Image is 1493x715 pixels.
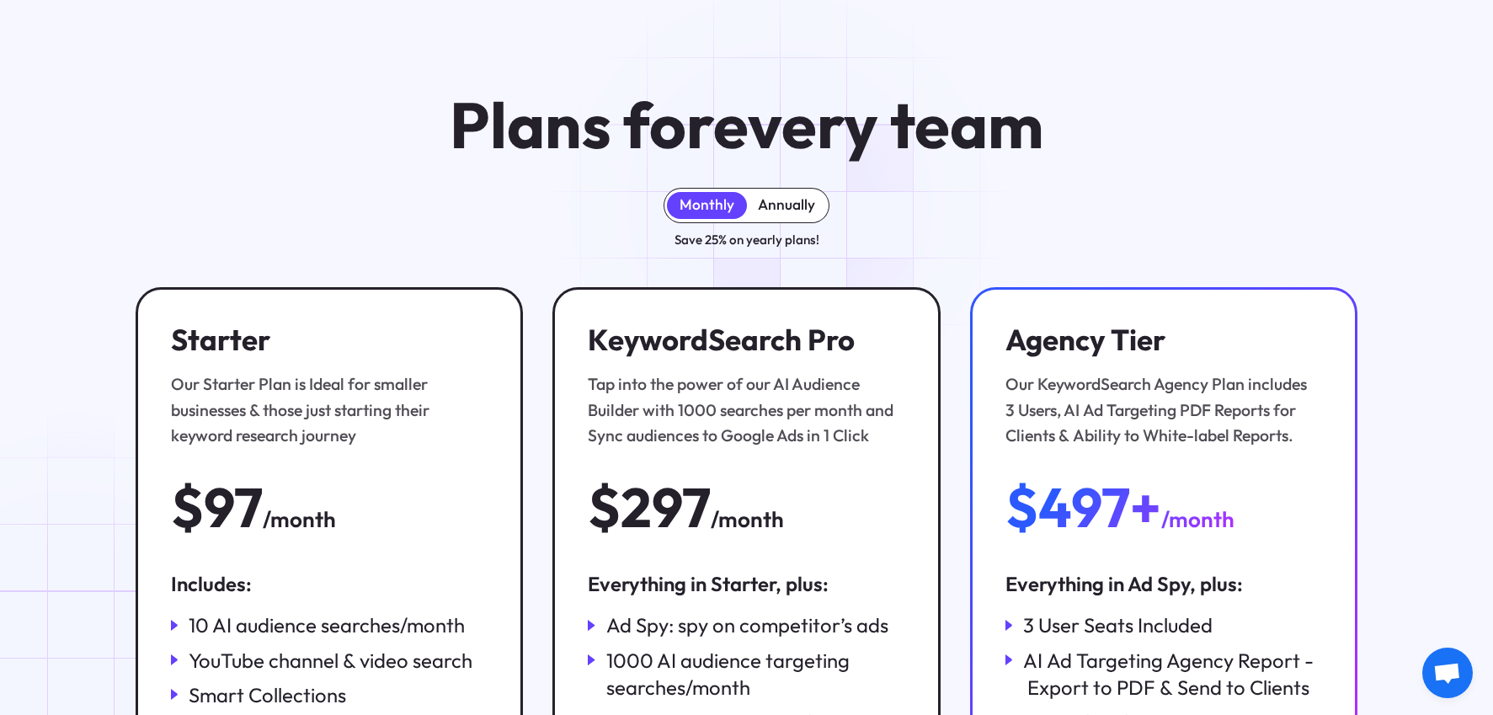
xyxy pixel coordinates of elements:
[758,196,815,215] div: Annually
[588,478,711,536] div: $297
[263,503,336,537] div: /month
[606,611,888,639] div: Ad Spy: spy on competitor’s ads
[171,323,478,357] h3: Starter
[675,230,819,250] div: Save 25% on yearly plans!
[171,371,478,449] div: Our Starter Plan is Ideal for smaller businesses & those just starting their keyword research jou...
[588,371,895,449] div: Tap into the power of our AI Audience Builder with 1000 searches per month and Sync audiences to ...
[588,323,895,357] h3: KeywordSearch Pro
[171,570,488,598] div: Includes:
[171,478,263,536] div: $97
[189,681,346,709] div: Smart Collections
[1023,611,1213,639] div: 3 User Seats Included
[1161,503,1234,537] div: /month
[189,611,465,639] div: 10 AI audience searches/month
[711,503,784,537] div: /month
[606,647,905,702] div: 1000 AI audience targeting searches/month
[1023,647,1322,702] div: AI Ad Targeting Agency Report - Export to PDF & Send to Clients
[189,647,472,675] div: YouTube channel & video search
[1005,371,1313,449] div: Our KeywordSearch Agency Plan includes 3 Users, AI Ad Targeting PDF Reports for Clients & Ability...
[1005,570,1323,598] div: Everything in Ad Spy, plus:
[588,570,905,598] div: Everything in Starter, plus:
[1422,648,1473,698] a: Open chat
[450,91,1043,159] h1: Plans for
[713,84,1043,165] span: every team
[1005,478,1161,536] div: $497+
[1005,323,1313,357] h3: Agency Tier
[680,196,734,215] div: Monthly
